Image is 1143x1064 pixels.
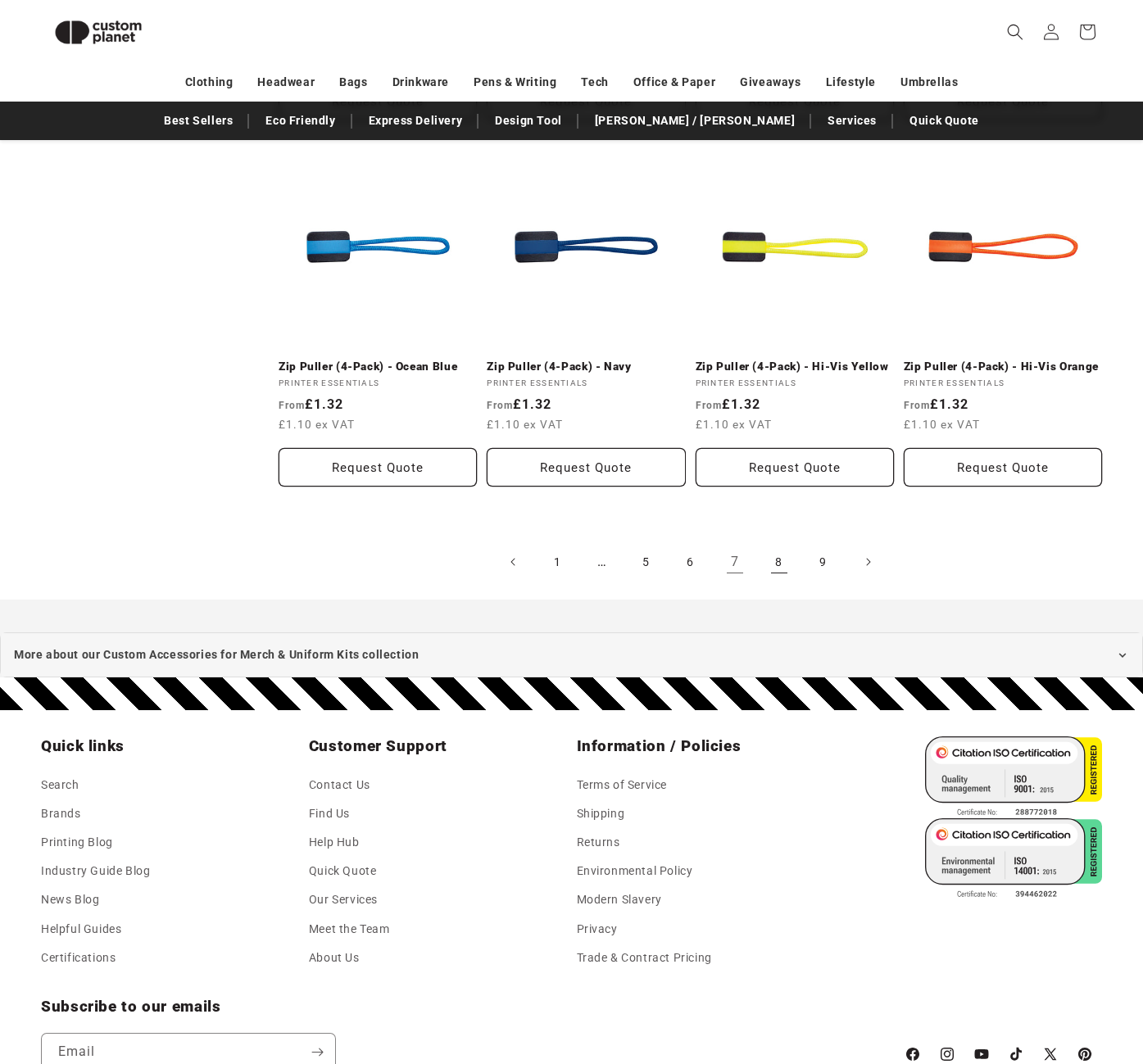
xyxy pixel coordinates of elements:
span: … [584,544,620,580]
a: Headwear [257,68,315,97]
a: Brands [41,799,81,828]
a: Help Hub [309,828,360,857]
a: Page 1 [540,544,576,580]
a: Umbrellas [900,68,958,97]
button: Request Quote [487,448,685,487]
a: Tech [581,68,608,97]
a: [PERSON_NAME] / [PERSON_NAME] [587,106,803,135]
h2: Quick links [41,736,299,756]
a: Our Services [309,885,378,914]
span: More about our Custom Accessories for Merch & Uniform Kits collection [14,645,419,665]
a: Page 6 [673,544,709,580]
a: Printing Blog [41,828,113,857]
a: Express Delivery [361,106,471,135]
button: Request Quote [696,448,894,487]
a: Best Sellers [156,106,241,135]
a: Lifestyle [826,68,876,97]
h2: Subscribe to our emails [41,997,887,1016]
a: Privacy [577,915,618,944]
a: Page 7 [717,544,753,580]
button: Request Quote [904,448,1102,487]
a: Previous page [496,544,532,580]
a: Zip Puller (4-Pack) - Hi-Vis Yellow [696,360,894,374]
a: Returns [577,828,620,857]
img: ISO 14001 Certified [925,818,1102,900]
a: Zip Puller (4-Pack) - Navy [487,360,685,374]
a: Industry Guide Blog [41,857,150,885]
a: Terms of Service [577,775,668,799]
a: Meet the Team [309,915,390,944]
a: Page 8 [761,544,797,580]
a: Shipping [577,799,625,828]
a: Environmental Policy [577,857,693,885]
a: About Us [309,944,360,972]
h2: Information / Policies [577,736,835,756]
a: Next page [850,544,886,580]
a: Zip Puller (4-Pack) - Hi-Vis Orange [904,360,1102,374]
a: Eco Friendly [257,106,343,135]
iframe: Chat Widget [869,887,1143,1064]
a: Services [819,106,885,135]
a: Search [41,775,79,799]
nav: Pagination [279,544,1102,580]
a: News Blog [41,885,99,914]
summary: Search [997,14,1033,50]
h2: Customer Support [309,736,567,756]
a: Contact Us [309,775,370,799]
a: Drinkware [392,68,449,97]
a: Certifications [41,944,116,972]
a: Page 5 [628,544,664,580]
a: Find Us [309,799,350,828]
a: Quick Quote [309,857,377,885]
img: ISO 9001 Certified [925,736,1102,818]
a: Zip Puller (4-Pack) - Ocean Blue [279,360,477,374]
a: Quick Quote [901,106,987,135]
a: Helpful Guides [41,915,121,944]
a: Page 9 [805,544,841,580]
a: Office & Paper [633,68,715,97]
a: Trade & Contract Pricing [577,944,712,972]
img: Custom Planet [41,7,156,58]
a: Design Tool [487,106,570,135]
a: Modern Slavery [577,885,662,914]
a: Pens & Writing [474,68,556,97]
button: Request Quote [279,448,477,487]
a: Giveaways [740,68,801,97]
a: Bags [339,68,367,97]
a: Clothing [185,68,234,97]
